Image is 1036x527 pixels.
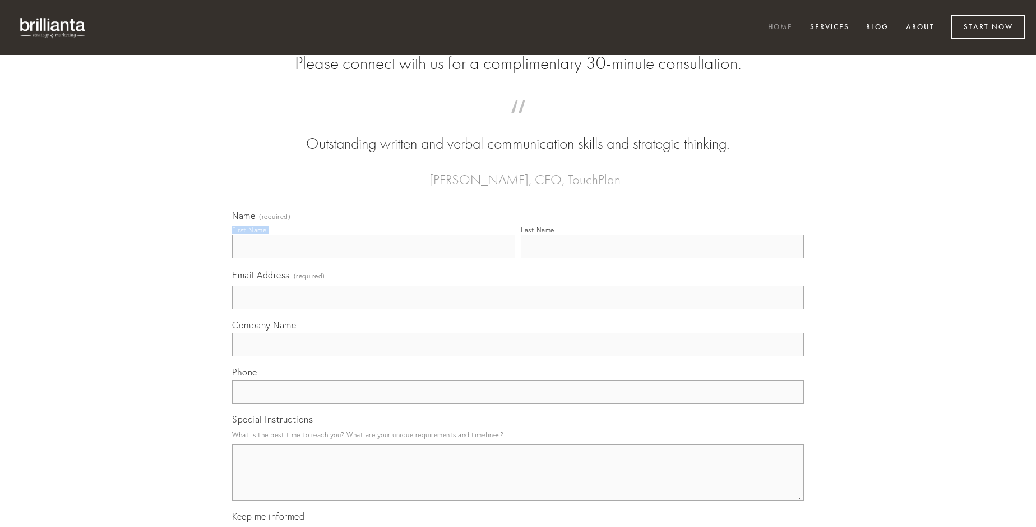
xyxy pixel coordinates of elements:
[232,366,257,378] span: Phone
[521,226,554,234] div: Last Name
[761,19,800,37] a: Home
[250,111,786,155] blockquote: Outstanding written and verbal communication skills and strategic thinking.
[232,319,296,331] span: Company Name
[232,226,266,234] div: First Name
[232,210,255,221] span: Name
[899,19,942,37] a: About
[232,511,304,522] span: Keep me informed
[803,19,857,37] a: Services
[250,111,786,133] span: “
[859,19,896,37] a: Blog
[951,15,1025,39] a: Start Now
[232,269,290,281] span: Email Address
[259,213,290,220] span: (required)
[232,53,804,74] h2: Please connect with us for a complimentary 30-minute consultation.
[232,414,313,425] span: Special Instructions
[11,11,95,44] img: brillianta - research, strategy, marketing
[294,268,325,283] span: (required)
[250,155,786,191] figcaption: — [PERSON_NAME], CEO, TouchPlan
[232,427,804,442] p: What is the best time to reach you? What are your unique requirements and timelines?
